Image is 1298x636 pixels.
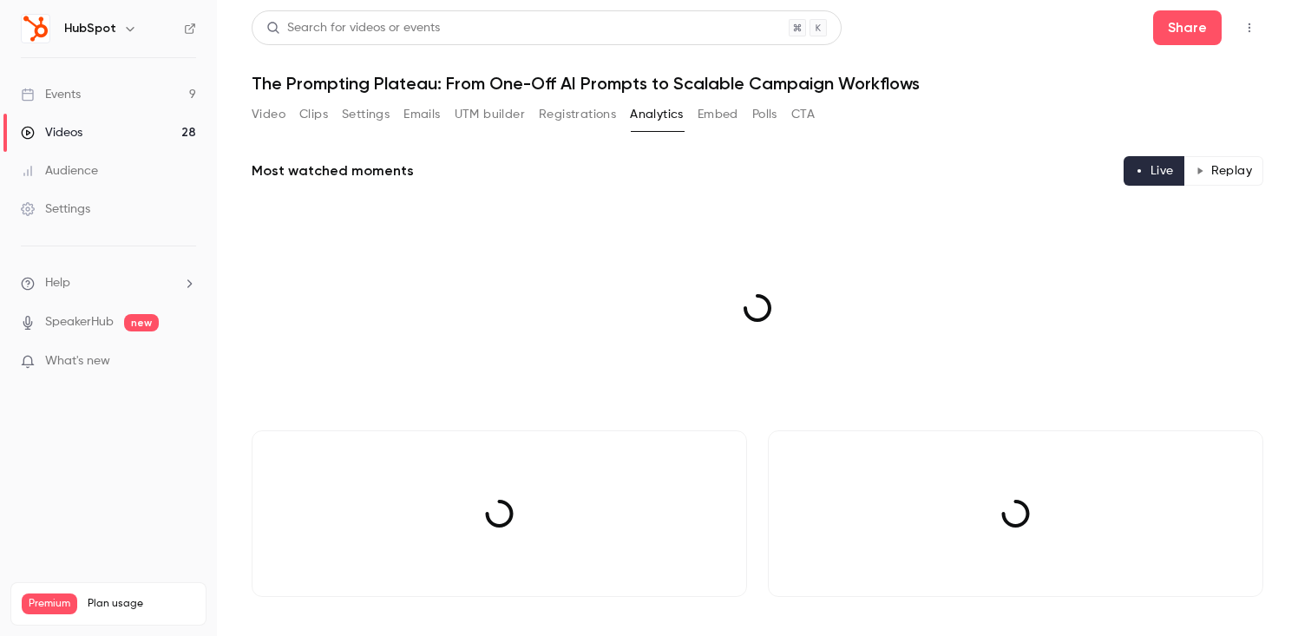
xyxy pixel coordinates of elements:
[21,162,98,180] div: Audience
[539,101,616,128] button: Registrations
[252,161,414,181] h2: Most watched moments
[698,101,738,128] button: Embed
[1153,10,1222,45] button: Share
[1124,156,1185,186] button: Live
[22,593,77,614] span: Premium
[22,15,49,43] img: HubSpot
[403,101,440,128] button: Emails
[752,101,777,128] button: Polls
[1236,14,1263,42] button: Top Bar Actions
[630,101,684,128] button: Analytics
[45,313,114,331] a: SpeakerHub
[455,101,525,128] button: UTM builder
[21,274,196,292] li: help-dropdown-opener
[88,597,195,611] span: Plan usage
[299,101,328,128] button: Clips
[21,86,81,103] div: Events
[342,101,390,128] button: Settings
[45,352,110,370] span: What's new
[175,354,196,370] iframe: Noticeable Trigger
[791,101,815,128] button: CTA
[64,20,116,37] h6: HubSpot
[266,19,440,37] div: Search for videos or events
[1184,156,1263,186] button: Replay
[45,274,70,292] span: Help
[21,124,82,141] div: Videos
[124,314,159,331] span: new
[21,200,90,218] div: Settings
[252,73,1263,94] h1: The Prompting Plateau: From One-Off AI Prompts to Scalable Campaign Workflows
[252,101,285,128] button: Video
